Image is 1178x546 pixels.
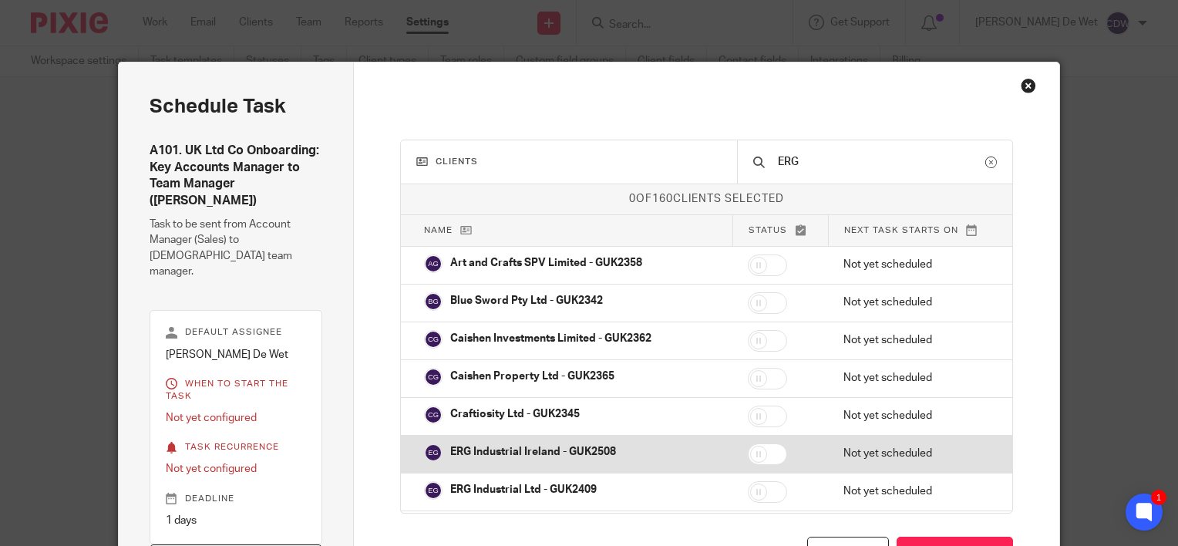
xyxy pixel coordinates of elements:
[424,406,443,424] img: svg%3E
[450,444,616,460] p: ERG Industrial Ireland - GUK2508
[843,446,989,461] p: Not yet scheduled
[166,410,306,426] p: Not yet configured
[450,369,614,384] p: Caishen Property Ltd - GUK2365
[424,481,443,500] img: svg%3E
[450,406,580,422] p: Craftiosity Ltd - GUK2345
[843,408,989,423] p: Not yet scheduled
[166,461,306,477] p: Not yet configured
[843,257,989,272] p: Not yet scheduled
[166,513,306,528] p: 1 days
[424,254,443,273] img: svg%3E
[166,378,306,403] p: When to start the task
[450,331,651,346] p: Caishen Investments Limited - GUK2362
[450,293,603,308] p: Blue Sword Pty Ltd - GUK2342
[424,443,443,462] img: svg%3E
[150,143,322,209] h4: A101. UK Ltd Co Onboarding: Key Accounts Manager to Team Manager ([PERSON_NAME])
[166,326,306,339] p: Default assignee
[843,295,989,310] p: Not yet scheduled
[424,368,443,386] img: svg%3E
[776,153,985,170] input: Search client...
[1151,490,1166,505] div: 1
[424,292,443,311] img: svg%3E
[843,332,989,348] p: Not yet scheduled
[150,93,322,120] h2: Schedule task
[749,224,813,237] p: Status
[843,484,989,499] p: Not yet scheduled
[843,370,989,386] p: Not yet scheduled
[424,224,717,237] p: Name
[450,482,597,497] p: ERG Industrial Ltd - GUK2409
[166,347,306,362] p: [PERSON_NAME] De Wet
[150,217,322,279] p: Task to be sent from Account Manager (Sales) to [DEMOGRAPHIC_DATA] team manager.
[844,224,989,237] p: Next task starts on
[424,330,443,349] img: svg%3E
[652,194,673,204] span: 160
[629,194,636,204] span: 0
[166,441,306,453] p: Task recurrence
[166,493,306,505] p: Deadline
[401,191,1012,207] p: of clients selected
[1021,78,1036,93] div: Close this dialog window
[450,255,642,271] p: Art and Crafts SPV Limited - GUK2358
[416,156,722,168] h3: Clients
